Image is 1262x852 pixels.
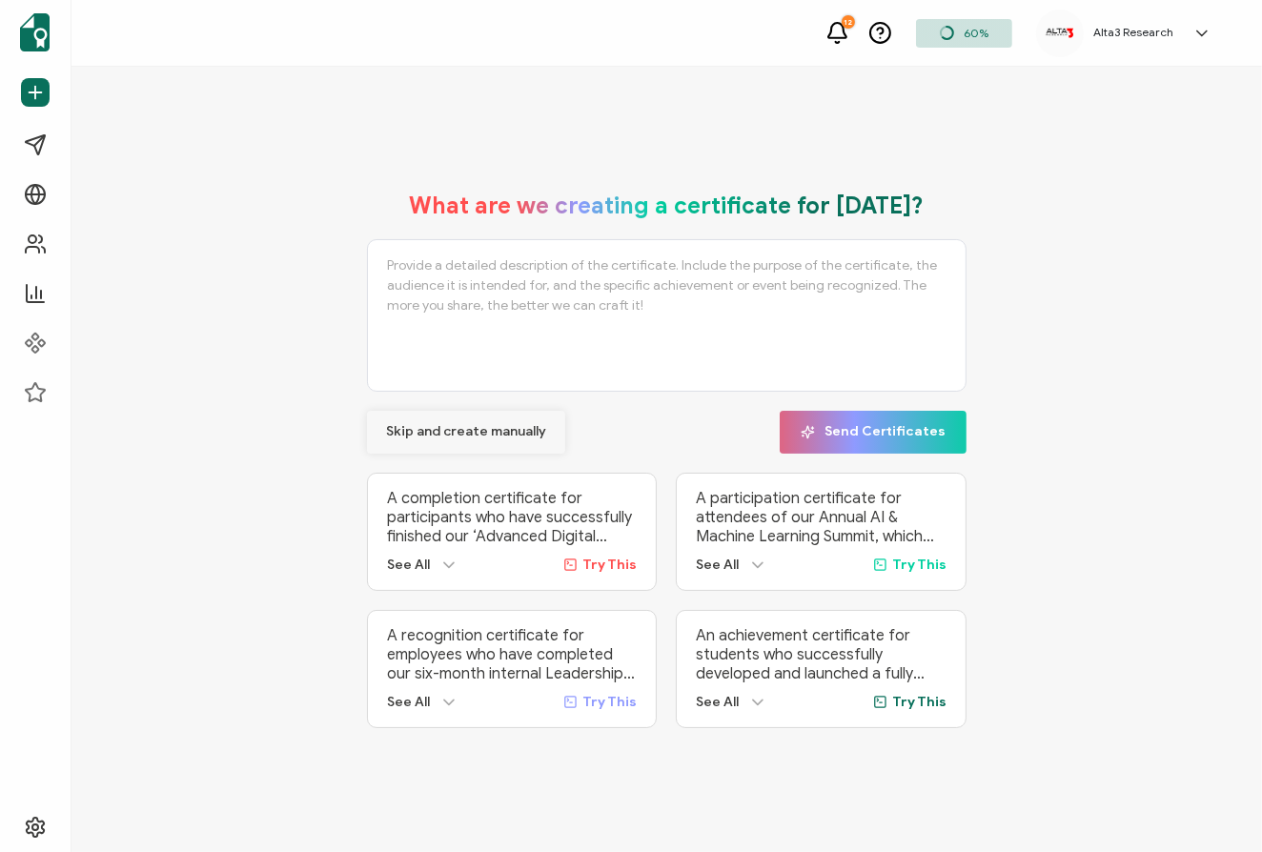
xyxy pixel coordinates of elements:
[1167,761,1262,852] iframe: Chat Widget
[387,694,430,710] span: See All
[1093,26,1173,39] h5: Alta3 Research
[801,425,946,439] span: Send Certificates
[582,694,637,710] span: Try This
[387,489,638,546] p: A completion certificate for participants who have successfully finished our ‘Advanced Digital Ma...
[387,626,638,683] p: A recognition certificate for employees who have completed our six-month internal Leadership Deve...
[409,192,924,220] h1: What are we creating a certificate for [DATE]?
[842,15,855,29] div: 12
[20,13,50,51] img: sertifier-logomark-colored.svg
[367,411,565,454] button: Skip and create manually
[1046,28,1074,37] img: 7ee72628-a328-4fe9-aed3-aef23534b8a8.png
[696,626,946,683] p: An achievement certificate for students who successfully developed and launched a fully functiona...
[780,411,967,454] button: Send Certificates
[696,694,739,710] span: See All
[387,557,430,573] span: See All
[582,557,637,573] span: Try This
[892,694,946,710] span: Try This
[964,26,988,40] span: 60%
[696,489,946,546] p: A participation certificate for attendees of our Annual AI & Machine Learning Summit, which broug...
[696,557,739,573] span: See All
[386,425,546,438] span: Skip and create manually
[892,557,946,573] span: Try This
